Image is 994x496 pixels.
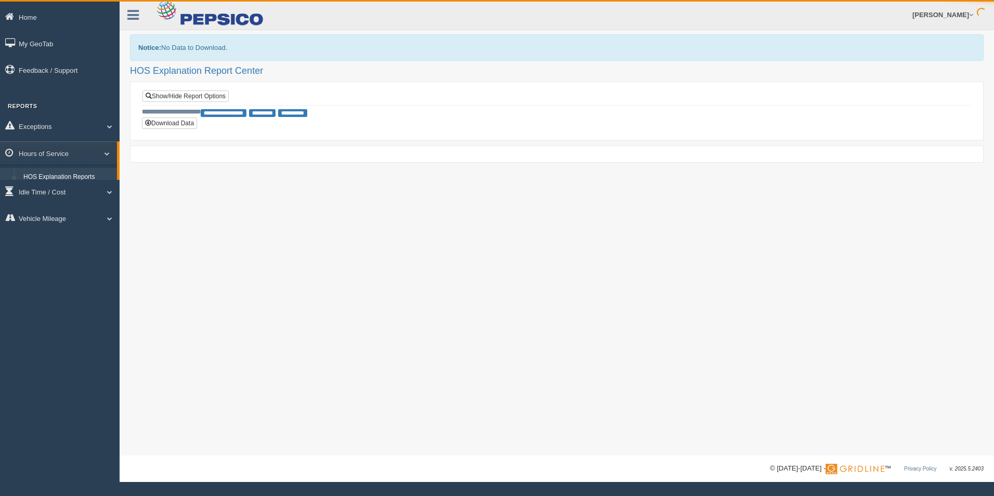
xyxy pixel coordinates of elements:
a: Show/Hide Report Options [142,90,229,102]
div: No Data to Download. [130,34,984,61]
div: © [DATE]-[DATE] - ™ [770,463,984,474]
a: Privacy Policy [904,466,936,472]
b: Notice: [138,44,161,51]
span: v. 2025.5.2403 [950,466,984,472]
a: HOS Explanation Reports [19,168,117,187]
button: Download Data [142,118,197,129]
h2: HOS Explanation Report Center [130,66,984,76]
img: Gridline [826,464,884,474]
